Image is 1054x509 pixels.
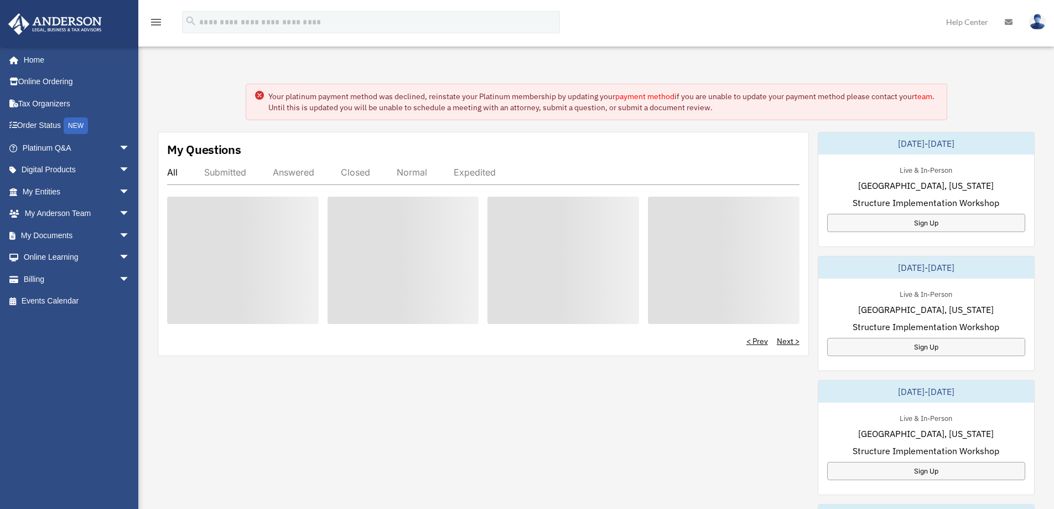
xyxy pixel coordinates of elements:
span: arrow_drop_down [119,137,141,160]
div: Expedited [454,167,496,178]
a: Platinum Q&Aarrow_drop_down [8,137,147,159]
img: User Pic [1029,14,1046,30]
a: Home [8,49,141,71]
div: Live & In-Person [891,287,961,299]
a: Sign Up [827,338,1025,356]
span: arrow_drop_down [119,268,141,291]
div: Your platinum payment method was declined, reinstate your Platinum membership by updating your if... [268,91,938,113]
span: arrow_drop_down [119,159,141,182]
a: Online Learningarrow_drop_down [8,246,147,269]
a: Next > [777,336,799,347]
a: My Entitiesarrow_drop_down [8,181,147,203]
div: Answered [273,167,314,178]
div: All [167,167,178,178]
a: Order StatusNEW [8,115,147,137]
div: Normal [397,167,427,178]
div: My Questions [167,141,241,158]
div: NEW [64,117,88,134]
a: payment method [615,91,674,101]
div: [DATE]-[DATE] [818,256,1034,279]
span: [GEOGRAPHIC_DATA], [US_STATE] [858,179,994,192]
div: Live & In-Person [891,412,961,423]
img: Anderson Advisors Platinum Portal [5,13,105,35]
i: menu [149,16,163,29]
span: Structure Implementation Workshop [853,444,999,457]
span: Structure Implementation Workshop [853,196,999,209]
span: arrow_drop_down [119,203,141,225]
div: Submitted [204,167,246,178]
div: [DATE]-[DATE] [818,381,1034,403]
a: Sign Up [827,462,1025,480]
span: [GEOGRAPHIC_DATA], [US_STATE] [858,427,994,440]
a: Billingarrow_drop_down [8,268,147,290]
span: Structure Implementation Workshop [853,320,999,333]
span: arrow_drop_down [119,224,141,247]
a: Tax Organizers [8,92,147,115]
span: arrow_drop_down [119,181,141,203]
a: < Prev [746,336,768,347]
a: team [915,91,932,101]
span: [GEOGRAPHIC_DATA], [US_STATE] [858,303,994,316]
a: menu [149,19,163,29]
a: Online Ordering [8,71,147,93]
div: [DATE]-[DATE] [818,132,1034,155]
a: Digital Productsarrow_drop_down [8,159,147,181]
a: Sign Up [827,214,1025,232]
a: My Documentsarrow_drop_down [8,224,147,246]
a: Events Calendar [8,290,147,312]
div: Live & In-Person [891,163,961,175]
span: arrow_drop_down [119,246,141,269]
div: Closed [341,167,370,178]
i: search [185,15,197,27]
a: My Anderson Teamarrow_drop_down [8,203,147,225]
